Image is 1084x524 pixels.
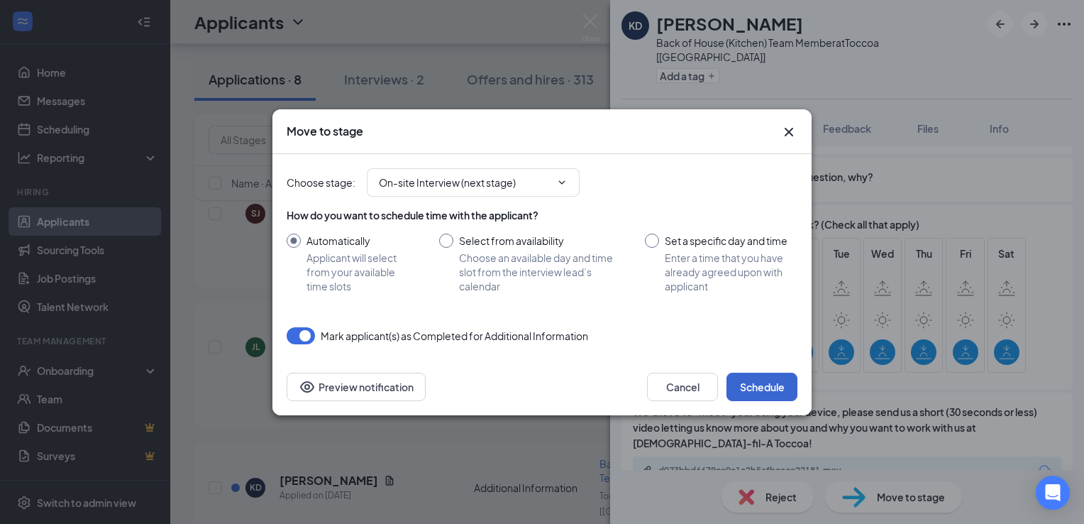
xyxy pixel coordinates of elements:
button: Preview notificationEye [287,373,426,401]
svg: Eye [299,378,316,395]
svg: Cross [780,124,797,141]
button: Close [780,124,797,141]
button: Cancel [647,373,718,401]
button: Schedule [726,373,797,401]
div: Open Intercom Messenger [1036,476,1070,510]
div: How do you want to schedule time with the applicant? [287,208,797,222]
h3: Move to stage [287,124,363,139]
span: Choose stage : [287,175,355,190]
span: Mark applicant(s) as Completed for Additional Information [321,327,588,344]
svg: ChevronDown [556,177,568,188]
